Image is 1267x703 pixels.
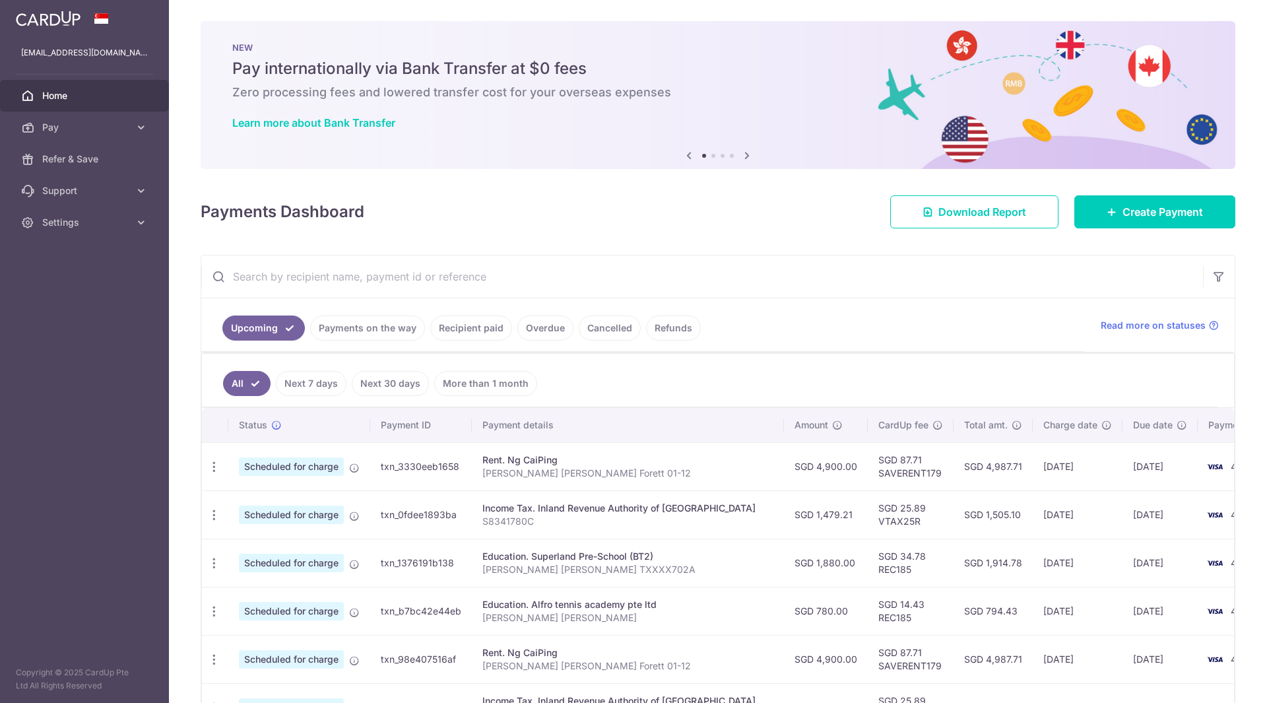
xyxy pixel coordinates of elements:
span: 4442 [1231,653,1254,665]
span: Pay [42,121,129,134]
span: 4442 [1231,509,1254,520]
span: Create Payment [1122,204,1203,220]
div: Income Tax. Inland Revenue Authority of [GEOGRAPHIC_DATA] [482,502,773,515]
div: Education. Superland Pre-School (BT2) [482,550,773,563]
td: SGD 1,479.21 [784,490,868,539]
a: More than 1 month [434,371,537,396]
span: Scheduled for charge [239,506,344,524]
span: Amount [795,418,828,432]
a: All [223,371,271,396]
td: txn_3330eeb1658 [370,442,472,490]
td: [DATE] [1033,587,1122,635]
td: SGD 4,900.00 [784,442,868,490]
td: SGD 4,900.00 [784,635,868,683]
p: S8341780C [482,515,773,528]
td: SGD 794.43 [954,587,1033,635]
span: CardUp fee [878,418,928,432]
p: NEW [232,42,1204,53]
td: [DATE] [1122,635,1198,683]
h4: Payments Dashboard [201,200,364,224]
h5: Pay internationally via Bank Transfer at $0 fees [232,58,1204,79]
a: Next 30 days [352,371,429,396]
a: Next 7 days [276,371,346,396]
span: Scheduled for charge [239,650,344,669]
td: SGD 780.00 [784,587,868,635]
td: SGD 1,914.78 [954,539,1033,587]
a: Upcoming [222,316,305,341]
td: [DATE] [1122,587,1198,635]
td: SGD 1,880.00 [784,539,868,587]
span: Read more on statuses [1101,319,1206,332]
a: Download Report [890,195,1058,228]
th: Payment details [472,408,784,442]
span: 4442 [1231,461,1254,472]
td: txn_b7bc42e44eb [370,587,472,635]
td: txn_1376191b138 [370,539,472,587]
td: SGD 4,987.71 [954,635,1033,683]
span: Settings [42,216,129,229]
div: Rent. Ng CaiPing [482,646,773,659]
img: CardUp [16,11,81,26]
td: SGD 4,987.71 [954,442,1033,490]
td: SGD 87.71 SAVERENT179 [868,635,954,683]
img: Bank Card [1202,507,1228,523]
td: [DATE] [1122,442,1198,490]
th: Payment ID [370,408,472,442]
p: [PERSON_NAME] [PERSON_NAME] Forett 01-12 [482,659,773,673]
td: [DATE] [1033,490,1122,539]
td: SGD 87.71 SAVERENT179 [868,442,954,490]
span: 4442 [1231,605,1254,617]
p: [PERSON_NAME] [PERSON_NAME] TXXXX702A [482,563,773,576]
img: Bank Card [1202,652,1228,667]
span: Scheduled for charge [239,602,344,620]
td: SGD 34.78 REC185 [868,539,954,587]
p: [PERSON_NAME] [PERSON_NAME] Forett 01-12 [482,467,773,480]
a: Create Payment [1074,195,1235,228]
a: Read more on statuses [1101,319,1219,332]
img: Bank Card [1202,459,1228,475]
td: [DATE] [1033,635,1122,683]
p: [PERSON_NAME] [PERSON_NAME] [482,611,773,624]
td: txn_98e407516af [370,635,472,683]
td: SGD 14.43 REC185 [868,587,954,635]
span: Charge date [1043,418,1097,432]
a: Overdue [517,316,573,341]
input: Search by recipient name, payment id or reference [201,255,1203,298]
td: [DATE] [1122,490,1198,539]
a: Learn more about Bank Transfer [232,116,395,129]
td: txn_0fdee1893ba [370,490,472,539]
iframe: Opens a widget where you can find more information [1183,663,1254,696]
span: Scheduled for charge [239,554,344,572]
span: Total amt. [964,418,1008,432]
a: Payments on the way [310,316,425,341]
span: 4442 [1231,557,1254,568]
a: Cancelled [579,316,641,341]
span: Scheduled for charge [239,457,344,476]
span: Home [42,89,129,102]
td: [DATE] [1122,539,1198,587]
h6: Zero processing fees and lowered transfer cost for your overseas expenses [232,84,1204,100]
td: SGD 1,505.10 [954,490,1033,539]
td: [DATE] [1033,539,1122,587]
a: Recipient paid [430,316,512,341]
img: Bank transfer banner [201,21,1235,169]
a: Refunds [646,316,701,341]
span: Support [42,184,129,197]
img: Bank Card [1202,555,1228,571]
td: [DATE] [1033,442,1122,490]
div: Education. Alfro tennis academy pte ltd [482,598,773,611]
p: [EMAIL_ADDRESS][DOMAIN_NAME] [21,46,148,59]
span: Download Report [938,204,1026,220]
img: Bank Card [1202,603,1228,619]
div: Rent. Ng CaiPing [482,453,773,467]
span: Status [239,418,267,432]
span: Due date [1133,418,1173,432]
span: Refer & Save [42,152,129,166]
td: SGD 25.89 VTAX25R [868,490,954,539]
